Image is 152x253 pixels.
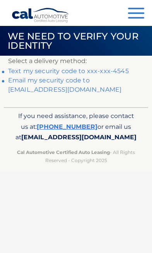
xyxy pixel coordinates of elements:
a: [PHONE_NUMBER] [37,123,97,130]
strong: Cal Automotive Certified Auto Leasing [17,149,110,155]
a: Text my security code to xxx-xxx-4545 [8,67,129,75]
span: [EMAIL_ADDRESS][DOMAIN_NAME] [21,133,137,141]
p: - All Rights Reserved - Copyright 2025 [15,148,137,164]
a: Email my security code to [EMAIL_ADDRESS][DOMAIN_NAME] [8,77,121,93]
button: Menu [128,8,144,21]
p: Select a delivery method: [8,56,144,67]
a: Cal Automotive [12,8,70,27]
p: If you need assistance, please contact us at: or email us at [15,111,137,144]
span: We need to verify your identity [8,31,138,51]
